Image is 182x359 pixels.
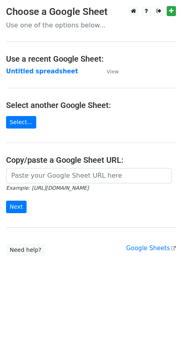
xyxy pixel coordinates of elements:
input: Next [6,201,27,213]
a: Need help? [6,244,45,256]
p: Use one of the options below... [6,21,176,29]
a: View [99,68,119,75]
a: Untitled spreadsheet [6,68,78,75]
a: Select... [6,116,36,129]
h4: Select another Google Sheet: [6,100,176,110]
small: View [107,68,119,75]
h4: Use a recent Google Sheet: [6,54,176,64]
small: Example: [URL][DOMAIN_NAME] [6,185,89,191]
h4: Copy/paste a Google Sheet URL: [6,155,176,165]
input: Paste your Google Sheet URL here [6,168,172,183]
h3: Choose a Google Sheet [6,6,176,18]
a: Google Sheets [126,245,176,252]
